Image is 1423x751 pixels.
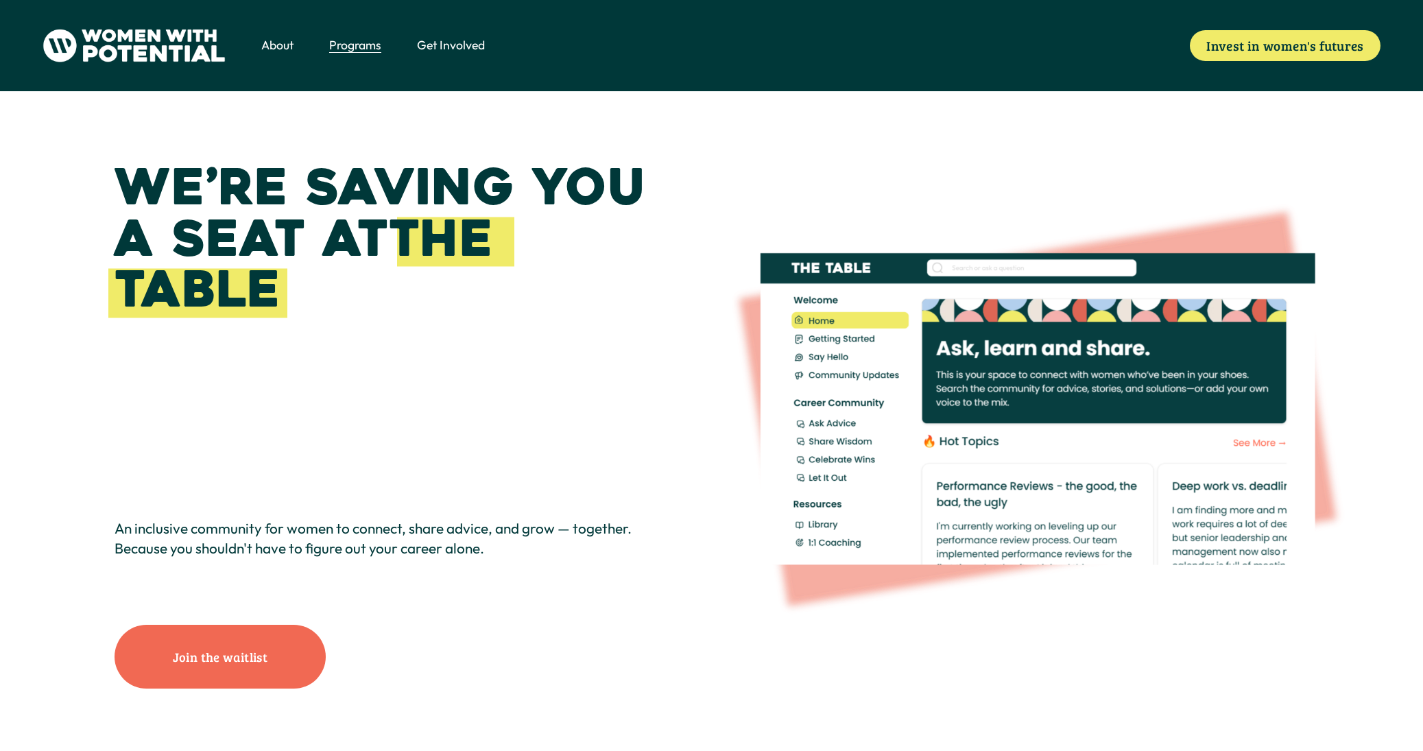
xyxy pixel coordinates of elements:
[115,163,653,315] h1: We’re saving you a seat at
[115,625,326,689] a: Join the waitlist
[43,29,226,63] img: Women With Potential
[261,36,294,55] a: folder dropdown
[329,37,381,54] span: Programs
[261,37,294,54] span: About
[417,37,485,54] span: Get Involved
[115,207,511,322] span: The Table
[1190,30,1380,61] a: Invest in women's futures
[115,518,653,558] p: An inclusive community for women to connect, share advice, and grow — together. Because you shoul...
[329,36,381,55] a: folder dropdown
[417,36,485,55] a: folder dropdown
